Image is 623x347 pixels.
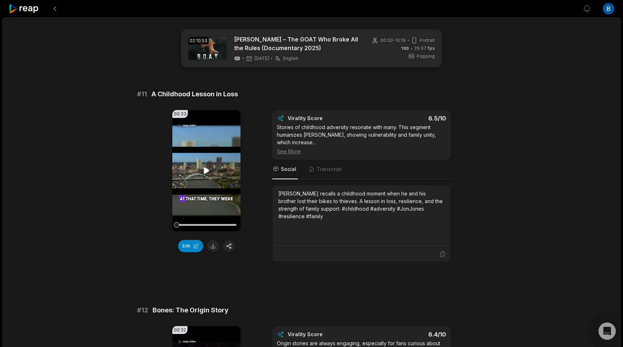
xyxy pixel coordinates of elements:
[178,240,203,252] button: Edit
[428,45,435,51] span: fps
[369,115,446,122] div: 6.5 /10
[288,331,365,338] div: Virality Score
[283,56,298,61] span: English
[151,89,238,99] span: A Childhood Lesson in Loss
[278,190,445,220] div: [PERSON_NAME] recalls a childhood moment when he and his brother lost their bikes to thieves. A l...
[272,160,451,179] nav: Tabs
[317,166,342,173] span: Transcript
[137,305,148,315] span: # 12
[277,148,446,155] div: See More
[255,56,269,61] span: [DATE]
[288,115,365,122] div: Virality Score
[277,123,446,155] div: Stories of childhood adversity resonate with many. This segment humanizes [PERSON_NAME], showing ...
[153,305,229,315] span: Bones: The Origin Story
[598,322,616,340] div: Open Intercom Messenger
[172,110,240,231] video: Your browser does not support mp4 format.
[414,45,435,52] span: 29.97
[137,89,147,99] span: # 11
[420,37,435,44] span: Portrait
[369,331,446,338] div: 6.4 /10
[234,35,358,52] a: [PERSON_NAME] – The GOAT Who Broke All the Rules (Documentary 2025)
[380,37,406,44] span: 00:00 - 10:19
[281,166,296,173] span: Social
[417,53,435,60] span: Popping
